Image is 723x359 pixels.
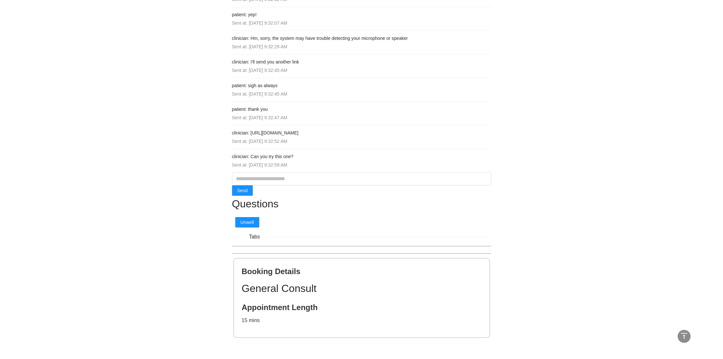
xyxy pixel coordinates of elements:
h4: clinician: Hm, sorry, the system may have trouble detecting your microphone or speaker [232,35,491,42]
span: Tabs [244,233,265,241]
h4: patient: sigh as always [232,82,491,89]
div: Sent at: [DATE] 9:32:52 AM [232,138,491,145]
span: Unwell [240,219,254,226]
span: vertical-align-top [680,332,688,340]
h4: clinician: Can you try this one? [232,153,491,160]
h4: clinician: [URL][DOMAIN_NAME] [232,129,491,136]
h1: General Consult [242,280,482,297]
p: 15 mins [242,316,482,325]
h4: patient: yep! [232,11,491,18]
div: Sent at: [DATE] 9:32:29 AM [232,43,491,50]
div: Sent at: [DATE] 9:32:59 AM [232,161,491,168]
div: Sent at: [DATE] 9:32:47 AM [232,114,491,121]
h4: patient: thank you [232,106,491,113]
h1: Questions [232,196,491,212]
div: Sent at: [DATE] 9:32:45 AM [232,90,491,98]
button: Unwell [235,217,259,227]
div: Sent at: [DATE] 9:32:07 AM [232,19,491,27]
h2: Appointment Length [242,302,482,312]
span: Send [237,187,248,194]
h2: Booking Details [242,266,482,276]
button: Send [232,185,253,196]
h4: clinician: I'll send you another link [232,58,491,65]
div: Sent at: [DATE] 9:32:45 AM [232,67,491,74]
